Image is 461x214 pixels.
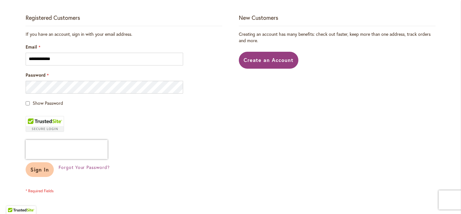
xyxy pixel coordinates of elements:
[26,72,45,78] span: Password
[30,166,49,173] span: Sign In
[26,31,222,37] div: If you have an account, sign in with your email address.
[26,44,37,50] span: Email
[26,116,64,132] div: TrustedSite Certified
[26,162,54,177] button: Sign In
[26,140,108,159] iframe: reCAPTCHA
[33,100,63,106] span: Show Password
[239,52,299,69] a: Create an Account
[239,14,278,21] strong: New Customers
[5,191,23,209] iframe: Launch Accessibility Center
[59,164,110,171] a: Forgot Your Password?
[239,31,435,44] p: Creating an account has many benefits: check out faster, keep more than one address, track orders...
[244,57,294,63] span: Create an Account
[26,14,80,21] strong: Registered Customers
